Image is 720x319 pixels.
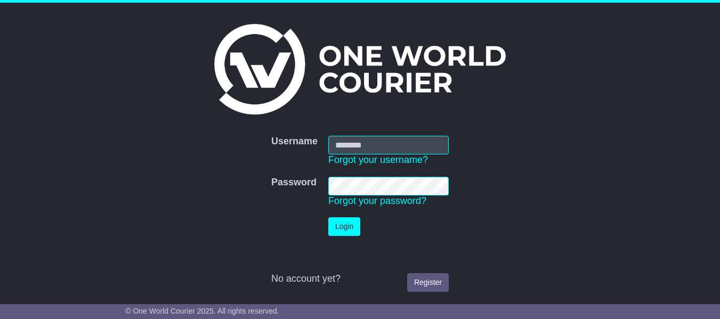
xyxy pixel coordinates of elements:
a: Register [407,273,449,292]
button: Login [328,217,360,236]
div: No account yet? [271,273,449,285]
span: © One World Courier 2025. All rights reserved. [125,307,279,315]
a: Forgot your password? [328,195,426,206]
label: Username [271,136,318,148]
label: Password [271,177,317,189]
a: Forgot your username? [328,154,428,165]
img: One World [214,24,505,114]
